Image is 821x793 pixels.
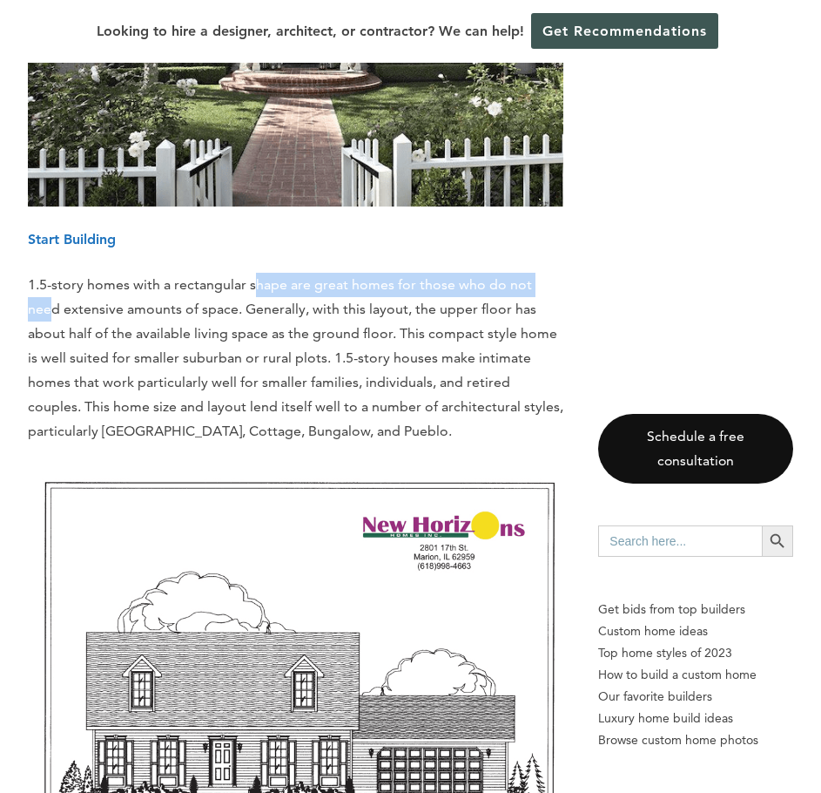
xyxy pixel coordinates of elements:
[598,729,793,751] a: Browse custom home photos
[598,664,793,686] a: How to build a custom home
[598,708,793,729] a: Luxury home build ideas
[531,13,718,49] a: Get Recommendations
[768,532,787,551] svg: Search
[598,642,793,664] a: Top home styles of 2023
[598,686,793,708] a: Our favorite builders
[598,599,793,620] p: Get bids from top builders
[28,273,563,444] p: 1.5-story homes with a rectangular shape are great homes for those who do not need extensive amou...
[598,414,793,484] a: Schedule a free consultation
[598,525,762,557] input: Search here...
[598,620,793,642] a: Custom home ideas
[28,231,116,247] strong: Start Building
